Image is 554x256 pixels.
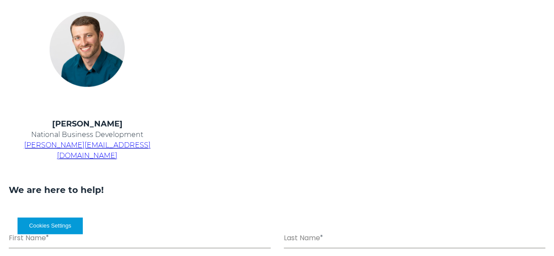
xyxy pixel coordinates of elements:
[24,141,151,160] a: [PERSON_NAME][EMAIL_ADDRESS][DOMAIN_NAME]
[18,217,83,234] button: Cookies Settings
[9,184,545,196] h3: We are here to help!
[9,118,166,130] h4: [PERSON_NAME]
[9,130,166,140] p: National Business Development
